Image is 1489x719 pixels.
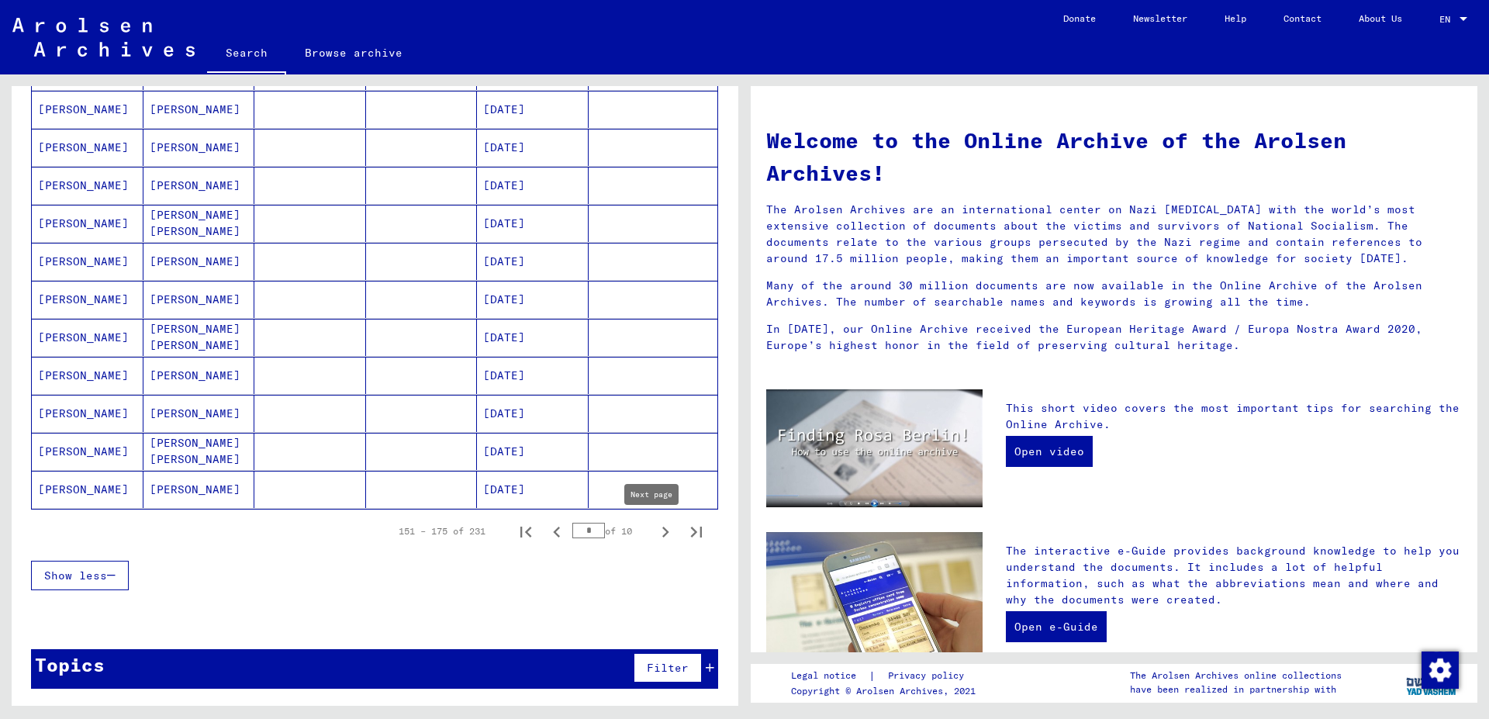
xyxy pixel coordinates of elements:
[143,281,255,318] mat-cell: [PERSON_NAME]
[766,532,983,676] img: eguide.jpg
[143,395,255,432] mat-cell: [PERSON_NAME]
[766,321,1462,354] p: In [DATE], our Online Archive received the European Heritage Award / Europa Nostra Award 2020, Eu...
[143,205,255,242] mat-cell: [PERSON_NAME] [PERSON_NAME]
[634,653,702,683] button: Filter
[32,433,143,470] mat-cell: [PERSON_NAME]
[477,243,589,280] mat-cell: [DATE]
[1130,669,1342,683] p: The Arolsen Archives online collections
[477,319,589,356] mat-cell: [DATE]
[32,167,143,204] mat-cell: [PERSON_NAME]
[477,395,589,432] mat-cell: [DATE]
[650,516,681,547] button: Next page
[477,281,589,318] mat-cell: [DATE]
[647,661,689,675] span: Filter
[32,243,143,280] mat-cell: [PERSON_NAME]
[207,34,286,74] a: Search
[32,129,143,166] mat-cell: [PERSON_NAME]
[1006,436,1093,467] a: Open video
[143,357,255,394] mat-cell: [PERSON_NAME]
[143,167,255,204] mat-cell: [PERSON_NAME]
[791,668,869,684] a: Legal notice
[766,124,1462,189] h1: Welcome to the Online Archive of the Arolsen Archives!
[143,471,255,508] mat-cell: [PERSON_NAME]
[31,561,129,590] button: Show less
[477,357,589,394] mat-cell: [DATE]
[32,281,143,318] mat-cell: [PERSON_NAME]
[32,395,143,432] mat-cell: [PERSON_NAME]
[1403,663,1461,702] img: yv_logo.png
[681,516,712,547] button: Last page
[510,516,541,547] button: First page
[32,357,143,394] mat-cell: [PERSON_NAME]
[399,524,485,538] div: 151 – 175 of 231
[32,319,143,356] mat-cell: [PERSON_NAME]
[35,651,105,679] div: Topics
[477,205,589,242] mat-cell: [DATE]
[143,91,255,128] mat-cell: [PERSON_NAME]
[766,278,1462,310] p: Many of the around 30 million documents are now available in the Online Archive of the Arolsen Ar...
[791,684,983,698] p: Copyright © Arolsen Archives, 2021
[286,34,421,71] a: Browse archive
[477,129,589,166] mat-cell: [DATE]
[572,524,650,538] div: of 10
[477,471,589,508] mat-cell: [DATE]
[876,668,983,684] a: Privacy policy
[1006,400,1462,433] p: This short video covers the most important tips for searching the Online Archive.
[1422,652,1459,689] img: Change consent
[477,91,589,128] mat-cell: [DATE]
[766,389,983,507] img: video.jpg
[1130,683,1342,697] p: have been realized in partnership with
[143,243,255,280] mat-cell: [PERSON_NAME]
[12,18,195,57] img: Arolsen_neg.svg
[541,516,572,547] button: Previous page
[1439,14,1456,25] span: EN
[44,569,107,582] span: Show less
[143,319,255,356] mat-cell: [PERSON_NAME] [PERSON_NAME]
[32,205,143,242] mat-cell: [PERSON_NAME]
[766,202,1462,267] p: The Arolsen Archives are an international center on Nazi [MEDICAL_DATA] with the world’s most ext...
[1006,611,1107,642] a: Open e-Guide
[32,91,143,128] mat-cell: [PERSON_NAME]
[32,471,143,508] mat-cell: [PERSON_NAME]
[791,668,983,684] div: |
[143,129,255,166] mat-cell: [PERSON_NAME]
[477,433,589,470] mat-cell: [DATE]
[143,433,255,470] mat-cell: [PERSON_NAME] [PERSON_NAME]
[1006,543,1462,608] p: The interactive e-Guide provides background knowledge to help you understand the documents. It in...
[477,167,589,204] mat-cell: [DATE]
